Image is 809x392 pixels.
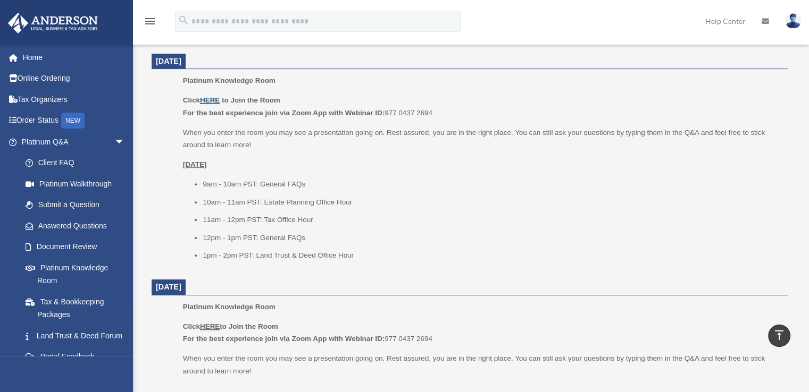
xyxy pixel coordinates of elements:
[183,76,276,84] span: Platinum Knowledge Room
[183,320,780,345] p: 977 0437 2694
[15,346,141,368] a: Portal Feedback
[15,257,136,291] a: Platinum Knowledge Room
[7,110,141,132] a: Order StatusNEW
[5,13,101,33] img: Anderson Advisors Platinum Portal
[15,236,141,258] a: Document Review
[183,109,385,117] b: For the best experience join via Zoom App with Webinar ID:
[15,173,141,194] a: Platinum Walkthrough
[61,113,85,129] div: NEW
[144,19,156,28] a: menu
[183,96,222,104] b: Click
[156,57,181,65] span: [DATE]
[7,47,141,68] a: Home
[178,14,189,26] i: search
[785,13,801,29] img: User Pic
[183,126,780,151] p: When you enter the room you may see a presentation going on. Rest assured, you are in the right p...
[144,15,156,28] i: menu
[768,325,790,347] a: vertical_align_top
[15,291,141,325] a: Tax & Bookkeeping Packages
[773,329,786,342] i: vertical_align_top
[7,131,141,152] a: Platinum Q&Aarrow_drop_down
[200,96,220,104] a: HERE
[200,322,220,330] u: HERE
[203,178,780,191] li: 9am - 10am PST: General FAQs
[183,335,385,343] b: For the best experience join via Zoom App with Webinar ID:
[203,232,780,244] li: 12pm - 1pm PST: General FAQs
[15,152,141,174] a: Client FAQ
[203,196,780,209] li: 10am - 11am PST: Estate Planning Office Hour
[183,94,780,119] p: 977 0437 2694
[15,215,141,236] a: Answered Questions
[15,325,141,346] a: Land Trust & Deed Forum
[15,194,141,216] a: Submit a Question
[222,96,280,104] b: to Join the Room
[203,214,780,226] li: 11am - 12pm PST: Tax Office Hour
[203,249,780,262] li: 1pm - 2pm PST: Land Trust & Deed Office Hour
[7,68,141,89] a: Online Ordering
[183,322,278,330] b: Click to Join the Room
[7,89,141,110] a: Tax Organizers
[183,303,276,311] span: Platinum Knowledge Room
[156,283,181,291] span: [DATE]
[183,160,207,168] u: [DATE]
[114,131,136,153] span: arrow_drop_down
